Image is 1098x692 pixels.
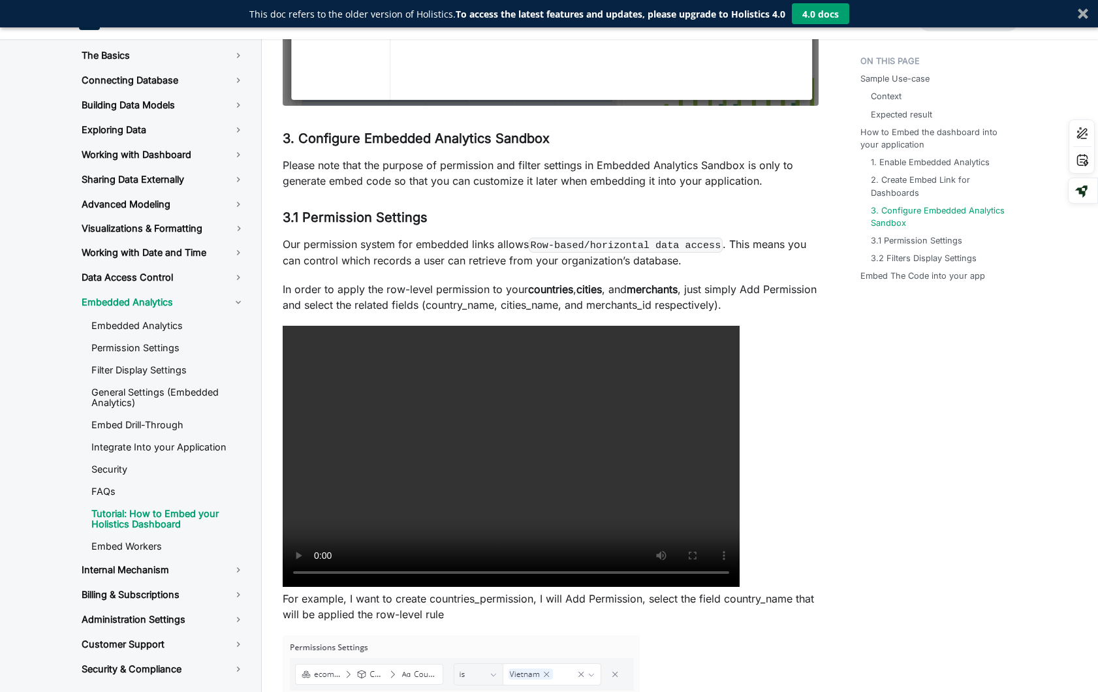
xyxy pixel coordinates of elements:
div: This doc refers to the older version of Holistics.To access the latest features and updates, plea... [249,7,785,21]
a: 3.2 Filters Display Settings [871,252,977,264]
a: The Basics [71,44,255,67]
a: Filter Display Settings [81,360,255,380]
a: 3.1 Permission Settings [871,234,962,247]
nav: Docs sidebar [66,39,262,692]
a: Visualizations & Formatting [71,218,223,239]
a: Data Access Control [71,266,255,289]
a: Tutorial: How to Embed your Holistics Dashboard [81,504,255,534]
a: Customer Support [71,633,255,655]
a: Integrate Into your Application [81,437,255,457]
a: Internal Mechanism [71,559,255,581]
a: Context [871,90,902,102]
a: Permission Settings [81,338,255,358]
a: General Settings (Embedded Analytics) [81,383,255,413]
p: Please note that the purpose of permission and filter settings in Embedded Analytics Sandbox is o... [283,157,819,189]
a: Billing & Subscriptions [71,584,255,606]
strong: merchants [627,283,678,296]
strong: cities [576,283,602,296]
strong: countries [528,283,573,296]
strong: To access the latest features and updates, please upgrade to Holistics 4.0 [456,8,785,20]
a: Embed The Code into your app [860,270,985,282]
a: How to Embed the dashboard into your application [860,126,1016,151]
p: This doc refers to the older version of Holistics. [249,7,785,21]
a: Security [81,460,255,479]
a: 2. Create Embed Link for Dashboards [871,174,1011,198]
a: FAQs [81,482,255,501]
a: Embed Drill-Through [81,415,255,435]
a: Security & Compliance [71,658,255,680]
p: For example, I want to create countries _ permission, I will Add Permission, select the field cou... [283,591,819,622]
code: Row-based/horizontal data access [529,238,723,253]
button: 4.0 docs [792,3,849,24]
a: 3. Configure Embedded Analytics Sandbox [871,204,1011,229]
a: Working with Dashboard [71,144,255,166]
p: Our permission system for embedded links allows . This means you can control which records a user... [283,236,819,268]
a: Administration Settings [71,608,255,631]
a: Embed Workers [81,537,255,556]
h3: 3.1 Permission Settings [283,210,819,226]
a: 1. Enable Embedded Analytics [871,156,990,168]
a: HolisticsHolistics Docs (3.0) [79,9,203,30]
a: Sample Use-case [860,72,930,85]
a: Working with Date and Time [71,242,255,264]
a: Building Data Models [71,94,255,116]
button: Toggle the collapsible sidebar category 'Visualizations & Formatting' [223,218,255,239]
a: Expected result [871,108,932,121]
h3: 3. Configure Embedded Analytics Sandbox [283,131,819,147]
a: Advanced Modeling [71,193,255,215]
a: Connecting Database [71,69,255,91]
a: Embedded Analytics [81,316,255,336]
p: In order to apply the row-level permission to your , , and , just simply Add Permission and selec... [283,281,819,313]
a: Sharing Data Externally [71,168,255,191]
a: Exploring Data [71,119,255,141]
a: Embedded Analytics [71,291,255,313]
